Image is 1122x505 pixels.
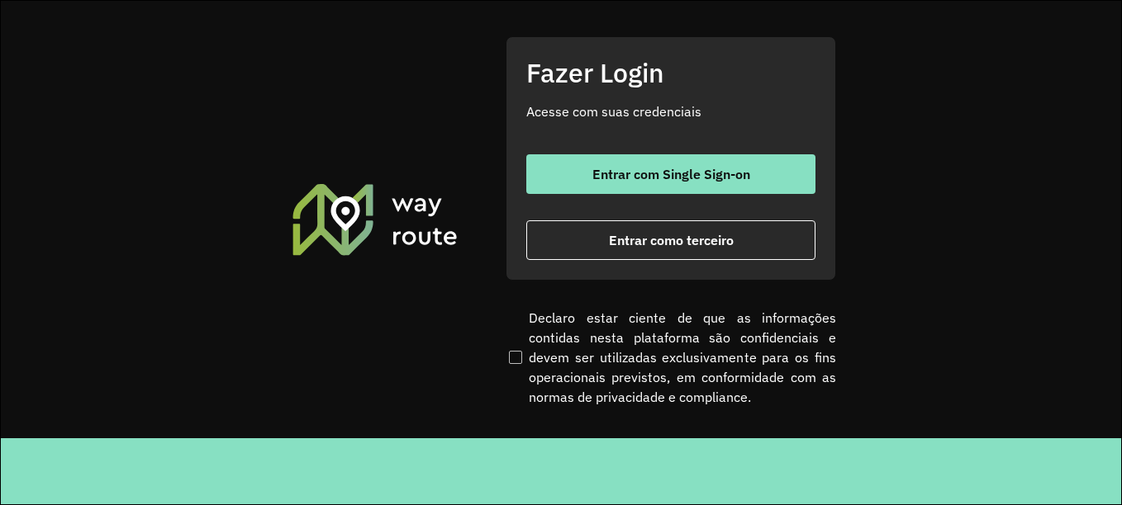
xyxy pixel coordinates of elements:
button: button [526,154,815,194]
button: button [526,220,815,260]
font: Declaro estar ciente de que as informações contidas nesta plataforma são confidenciais e devem se... [529,308,836,407]
img: Roteirizador AmbevTech [290,182,460,257]
h2: Fazer Login [526,57,815,88]
p: Acesse com suas credenciais [526,101,815,121]
font: Entrar como terceiro [609,232,734,248]
font: Entrar com Single Sign-on [592,166,750,182]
